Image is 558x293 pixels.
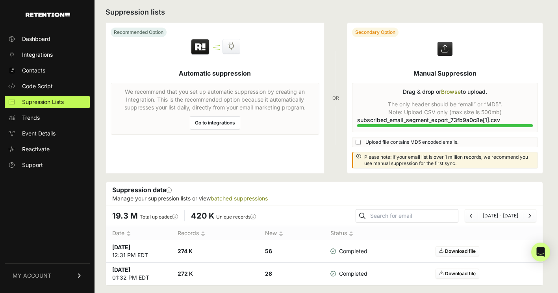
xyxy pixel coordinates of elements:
[5,33,90,45] a: Dashboard
[332,22,339,174] div: OR
[106,240,171,263] td: 12:31 PM EDT
[470,213,473,219] a: Previous
[178,248,193,254] strong: 274 K
[5,127,90,140] a: Event Details
[5,96,90,108] a: Supression Lists
[22,161,43,169] span: Support
[112,211,138,221] span: 19.3 M
[330,247,367,255] span: Completed
[106,7,543,18] h2: Suppression lists
[5,64,90,77] a: Contacts
[190,39,210,56] img: Retention
[22,51,53,59] span: Integrations
[106,263,171,285] td: 01:32 PM EDT
[5,111,90,124] a: Trends
[112,266,130,273] strong: [DATE]
[265,270,272,277] strong: 28
[201,231,205,237] img: no_sort-eaf950dc5ab64cae54d48a5578032e96f70b2ecb7d747501f34c8f2db400fb66.gif
[5,263,90,287] a: MY ACCOUNT
[22,35,50,43] span: Dashboard
[112,195,536,202] p: Manage your suppression lists or view
[5,143,90,156] a: Reactivate
[528,213,531,219] a: Next
[213,45,220,46] img: integration
[216,214,256,220] label: Unique records
[22,67,45,74] span: Contacts
[140,214,178,220] label: Total uploaded
[116,88,314,111] p: We recommend that you set up automatic suppression by creating an Integration. This is the recomm...
[279,231,283,237] img: no_sort-eaf950dc5ab64cae54d48a5578032e96f70b2ecb7d747501f34c8f2db400fb66.gif
[22,130,56,137] span: Event Details
[5,159,90,171] a: Support
[22,98,64,106] span: Supression Lists
[22,82,53,90] span: Code Script
[324,226,374,241] th: Status
[111,28,167,37] div: Recommended Option
[26,13,70,17] img: Retention.com
[22,114,40,122] span: Trends
[259,226,324,241] th: New
[213,49,220,50] img: integration
[171,226,259,241] th: Records
[478,213,523,219] li: [DATE] - [DATE]
[106,182,543,206] div: Suppression data
[265,248,272,254] strong: 56
[191,211,214,221] span: 420 K
[13,272,51,280] span: MY ACCOUNT
[531,243,550,261] div: Open Intercom Messenger
[436,269,479,279] a: Download file
[5,48,90,61] a: Integrations
[365,139,458,145] span: Upload file contains MD5 encoded emails.
[465,209,536,223] nav: Page navigation
[190,116,240,130] a: Go to integrations
[126,231,131,237] img: no_sort-eaf950dc5ab64cae54d48a5578032e96f70b2ecb7d747501f34c8f2db400fb66.gif
[213,47,220,48] img: integration
[369,210,458,221] input: Search for email
[112,244,130,250] strong: [DATE]
[330,270,367,278] span: Completed
[356,140,361,145] input: Upload file contains MD5 encoded emails.
[349,231,353,237] img: no_sort-eaf950dc5ab64cae54d48a5578032e96f70b2ecb7d747501f34c8f2db400fb66.gif
[22,145,50,153] span: Reactivate
[436,246,479,256] a: Download file
[5,80,90,93] a: Code Script
[178,270,193,277] strong: 272 K
[211,195,268,202] a: batched suppressions
[106,226,171,241] th: Date
[179,69,251,78] h5: Automatic suppression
